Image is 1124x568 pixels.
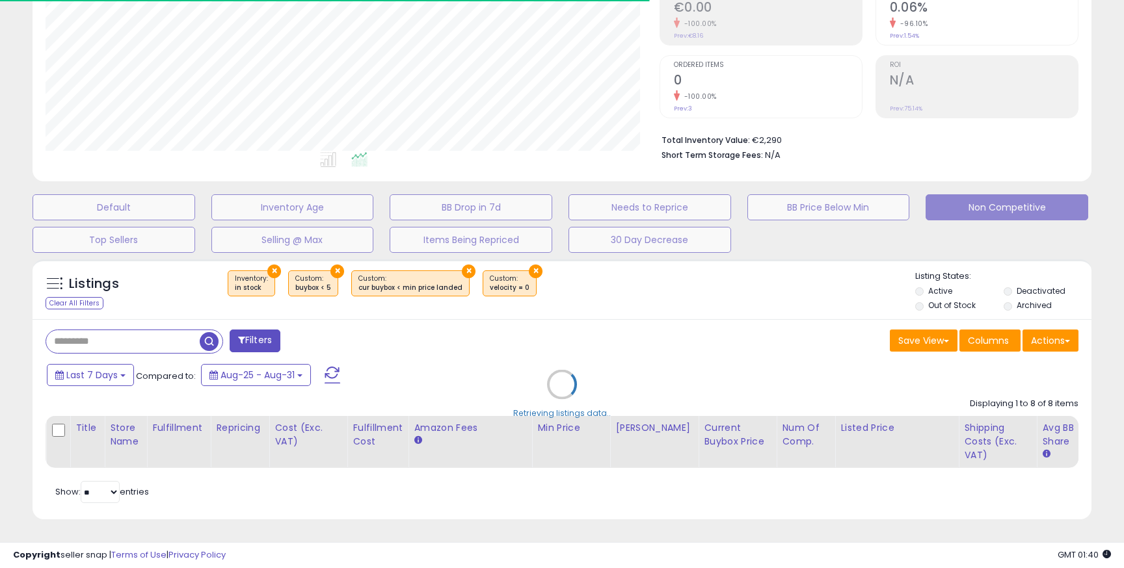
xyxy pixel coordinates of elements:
h2: 0 [674,73,862,90]
div: seller snap | | [13,549,226,562]
a: Privacy Policy [168,549,226,561]
button: Inventory Age [211,194,374,220]
button: Needs to Reprice [569,194,731,220]
b: Total Inventory Value: [662,135,750,146]
small: Prev: 3 [674,105,692,112]
a: Terms of Use [111,549,167,561]
li: €2,290 [662,131,1069,147]
small: Prev: 1.54% [890,32,919,40]
button: Items Being Repriced [390,227,552,253]
button: Non Competitive [926,194,1088,220]
button: Default [33,194,195,220]
span: N/A [765,149,781,161]
div: Retrieving listings data.. [513,407,611,419]
h2: N/A [890,73,1078,90]
small: Prev: 75.14% [890,105,922,112]
b: Short Term Storage Fees: [662,149,763,161]
span: 2025-09-8 01:40 GMT [1058,549,1111,561]
small: -100.00% [680,19,717,29]
small: -96.10% [896,19,928,29]
button: 30 Day Decrease [569,227,731,253]
strong: Copyright [13,549,60,561]
span: Ordered Items [674,62,862,69]
button: Top Sellers [33,227,195,253]
small: -100.00% [680,92,717,101]
span: ROI [890,62,1078,69]
button: BB Drop in 7d [390,194,552,220]
small: Prev: €8.16 [674,32,703,40]
button: Selling @ Max [211,227,374,253]
button: BB Price Below Min [747,194,910,220]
